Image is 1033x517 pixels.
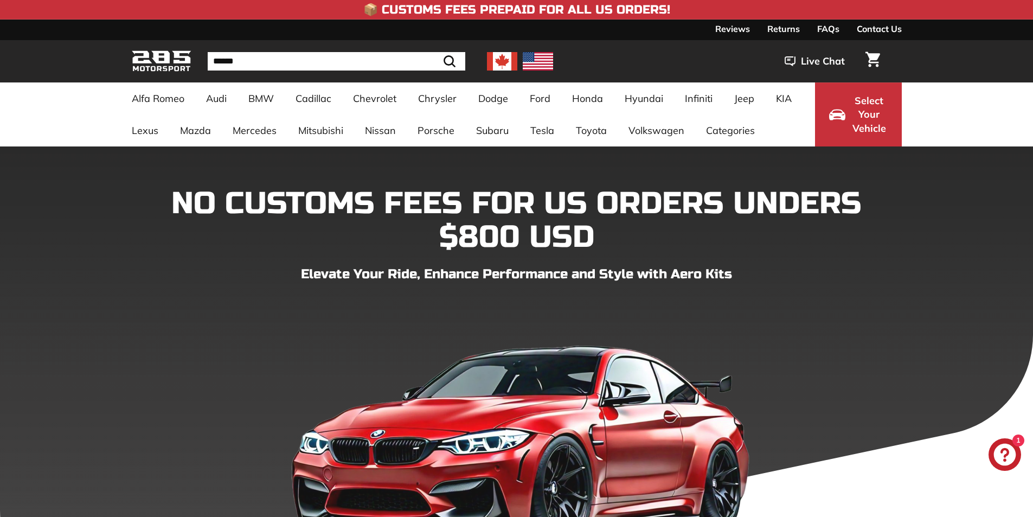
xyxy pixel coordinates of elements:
[121,114,169,146] a: Lexus
[561,82,614,114] a: Honda
[851,94,888,136] span: Select Your Vehicle
[363,3,670,16] h4: 📦 Customs Fees Prepaid for All US Orders!
[132,265,902,284] p: Elevate Your Ride, Enhance Performance and Style with Aero Kits
[985,438,1024,474] inbox-online-store-chat: Shopify online store chat
[565,114,618,146] a: Toyota
[815,82,902,146] button: Select Your Vehicle
[195,82,238,114] a: Audi
[132,49,191,74] img: Logo_285_Motorsport_areodynamics_components
[801,54,845,68] span: Live Chat
[342,82,407,114] a: Chevrolet
[765,82,803,114] a: KIA
[695,114,766,146] a: Categories
[121,82,195,114] a: Alfa Romeo
[465,114,519,146] a: Subaru
[817,20,839,38] a: FAQs
[614,82,674,114] a: Hyundai
[407,114,465,146] a: Porsche
[715,20,750,38] a: Reviews
[857,20,902,38] a: Contact Us
[208,52,465,71] input: Search
[222,114,287,146] a: Mercedes
[859,43,887,80] a: Cart
[771,48,859,75] button: Live Chat
[407,82,467,114] a: Chrysler
[132,187,902,254] h1: NO CUSTOMS FEES FOR US ORDERS UNDERS $800 USD
[354,114,407,146] a: Nissan
[169,114,222,146] a: Mazda
[674,82,723,114] a: Infiniti
[618,114,695,146] a: Volkswagen
[723,82,765,114] a: Jeep
[285,82,342,114] a: Cadillac
[767,20,800,38] a: Returns
[519,114,565,146] a: Tesla
[287,114,354,146] a: Mitsubishi
[467,82,519,114] a: Dodge
[238,82,285,114] a: BMW
[519,82,561,114] a: Ford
